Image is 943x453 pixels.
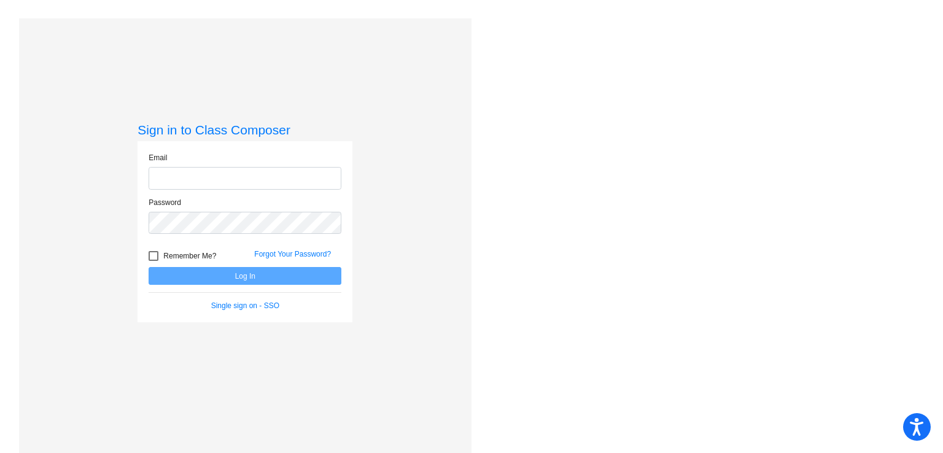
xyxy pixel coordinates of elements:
label: Password [149,197,181,208]
span: Remember Me? [163,249,216,263]
h3: Sign in to Class Composer [138,122,352,137]
a: Single sign on - SSO [211,301,279,310]
a: Forgot Your Password? [254,250,331,258]
label: Email [149,152,167,163]
button: Log In [149,267,341,285]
